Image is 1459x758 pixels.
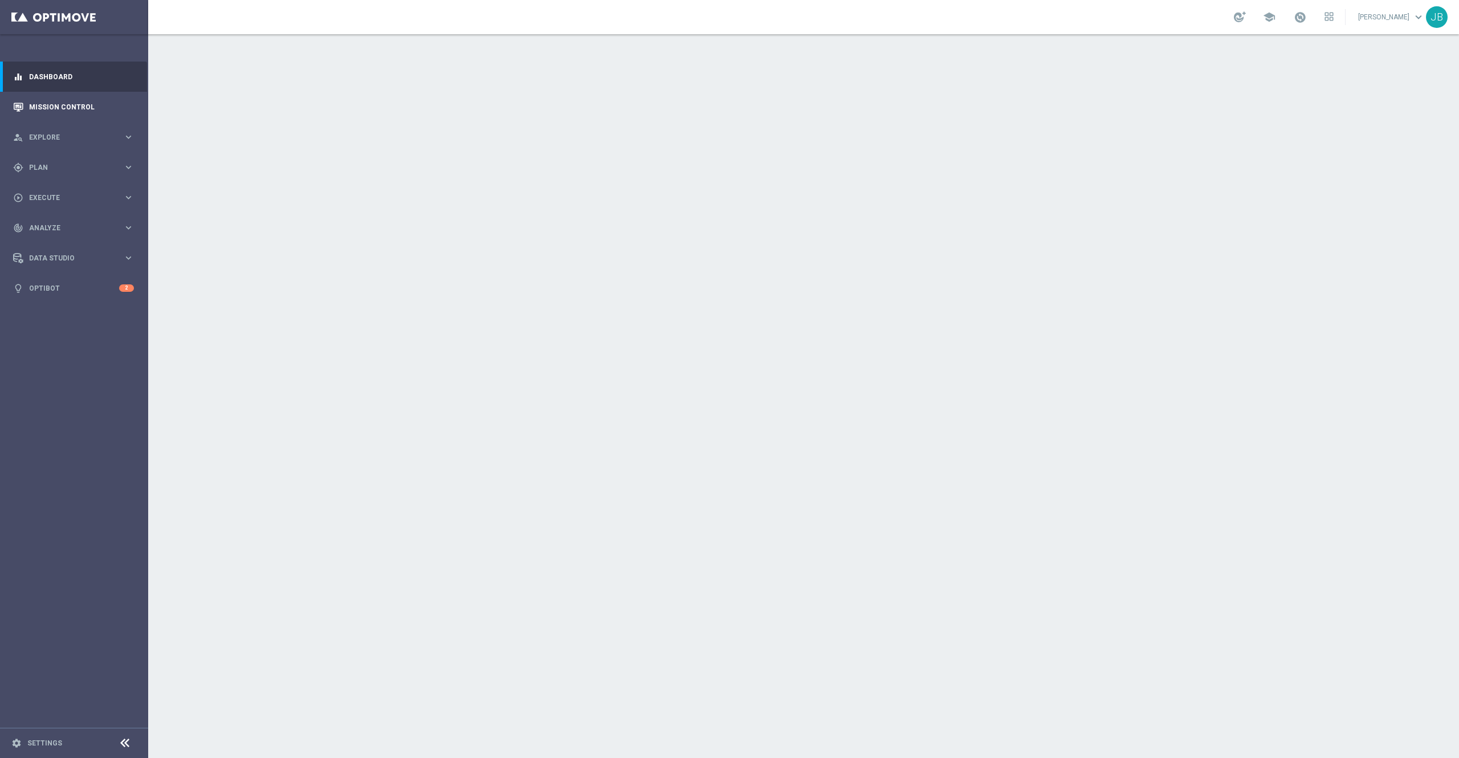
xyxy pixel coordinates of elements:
i: keyboard_arrow_right [123,192,134,203]
i: equalizer [13,72,23,82]
button: person_search Explore keyboard_arrow_right [13,133,135,142]
button: play_circle_outline Execute keyboard_arrow_right [13,193,135,202]
div: Mission Control [13,92,134,122]
button: Mission Control [13,103,135,112]
i: gps_fixed [13,162,23,173]
i: play_circle_outline [13,193,23,203]
span: Analyze [29,225,123,231]
button: Data Studio keyboard_arrow_right [13,254,135,263]
a: Optibot [29,273,119,303]
a: [PERSON_NAME]keyboard_arrow_down [1357,9,1426,26]
i: lightbulb [13,283,23,294]
div: Explore [13,132,123,142]
i: keyboard_arrow_right [123,222,134,233]
span: Plan [29,164,123,171]
div: Execute [13,193,123,203]
i: settings [11,738,22,748]
div: JB [1426,6,1448,28]
a: Dashboard [29,62,134,92]
div: Optibot [13,273,134,303]
i: keyboard_arrow_right [123,252,134,263]
div: 2 [119,284,134,292]
button: track_changes Analyze keyboard_arrow_right [13,223,135,233]
i: track_changes [13,223,23,233]
button: gps_fixed Plan keyboard_arrow_right [13,163,135,172]
span: school [1263,11,1275,23]
span: Explore [29,134,123,141]
div: Analyze [13,223,123,233]
div: Plan [13,162,123,173]
span: keyboard_arrow_down [1412,11,1425,23]
a: Settings [27,740,62,747]
span: Data Studio [29,255,123,262]
button: lightbulb Optibot 2 [13,284,135,293]
i: keyboard_arrow_right [123,162,134,173]
i: keyboard_arrow_right [123,132,134,142]
div: Dashboard [13,62,134,92]
i: person_search [13,132,23,142]
div: Data Studio [13,253,123,263]
a: Mission Control [29,92,134,122]
span: Execute [29,194,123,201]
button: equalizer Dashboard [13,72,135,81]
